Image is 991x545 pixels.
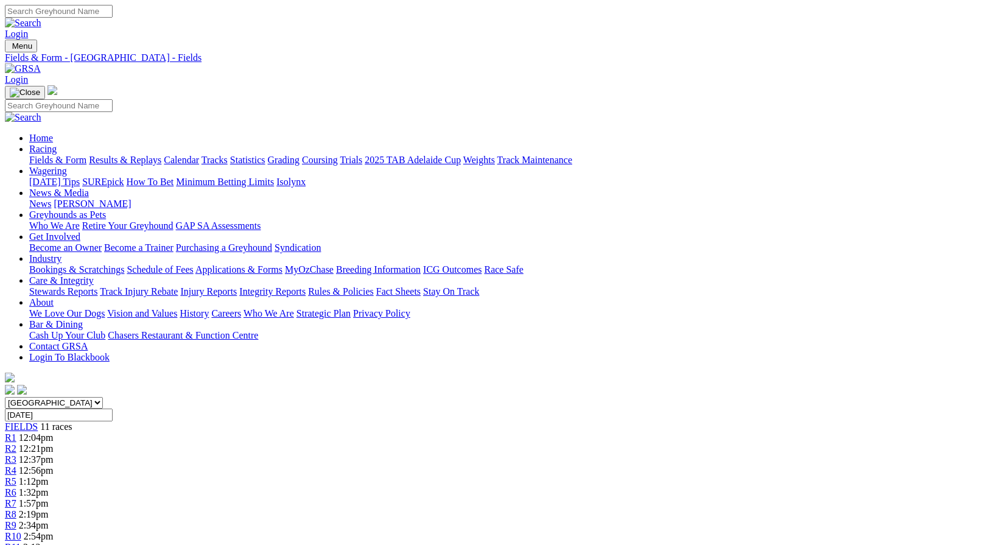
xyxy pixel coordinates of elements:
[19,443,54,454] span: 12:21pm
[5,5,113,18] input: Search
[100,286,178,297] a: Track Injury Rebate
[24,531,54,541] span: 2:54pm
[423,264,481,275] a: ICG Outcomes
[497,155,572,165] a: Track Maintenance
[29,209,106,220] a: Greyhounds as Pets
[5,99,113,112] input: Search
[5,74,28,85] a: Login
[29,177,80,187] a: [DATE] Tips
[5,63,41,74] img: GRSA
[29,144,57,154] a: Racing
[19,520,49,530] span: 2:34pm
[29,166,67,176] a: Wagering
[29,133,53,143] a: Home
[423,286,479,297] a: Stay On Track
[29,155,986,166] div: Racing
[308,286,374,297] a: Rules & Policies
[5,409,113,421] input: Select date
[5,385,15,395] img: facebook.svg
[5,487,16,498] a: R6
[19,432,54,443] span: 12:04pm
[19,498,49,508] span: 1:57pm
[5,373,15,382] img: logo-grsa-white.png
[5,476,16,487] a: R5
[211,308,241,318] a: Careers
[29,264,124,275] a: Bookings & Scratchings
[29,297,54,308] a: About
[275,242,321,253] a: Syndication
[5,531,21,541] a: R10
[180,308,209,318] a: History
[29,242,986,253] div: Get Involved
[336,264,421,275] a: Breeding Information
[12,41,32,51] span: Menu
[29,264,986,275] div: Industry
[29,286,986,297] div: Care & Integrity
[340,155,362,165] a: Trials
[463,155,495,165] a: Weights
[5,40,37,52] button: Toggle navigation
[268,155,299,165] a: Grading
[29,242,102,253] a: Become an Owner
[29,220,986,231] div: Greyhounds as Pets
[29,308,105,318] a: We Love Our Dogs
[29,308,986,319] div: About
[285,264,334,275] a: MyOzChase
[5,509,16,519] a: R8
[5,443,16,454] a: R2
[5,18,41,29] img: Search
[296,308,351,318] a: Strategic Plan
[5,465,16,476] a: R4
[365,155,461,165] a: 2025 TAB Adelaide Cup
[10,88,40,97] img: Close
[230,155,265,165] a: Statistics
[82,220,173,231] a: Retire Your Greyhound
[29,199,986,209] div: News & Media
[29,199,51,209] a: News
[19,487,49,498] span: 1:32pm
[29,177,986,188] div: Wagering
[376,286,421,297] a: Fact Sheets
[164,155,199,165] a: Calendar
[127,177,174,187] a: How To Bet
[107,308,177,318] a: Vision and Values
[353,308,410,318] a: Privacy Policy
[176,242,272,253] a: Purchasing a Greyhound
[89,155,161,165] a: Results & Replays
[5,520,16,530] a: R9
[54,199,131,209] a: [PERSON_NAME]
[5,421,38,432] a: FIELDS
[29,188,89,198] a: News & Media
[5,432,16,443] a: R1
[127,264,193,275] a: Schedule of Fees
[195,264,282,275] a: Applications & Forms
[29,275,94,286] a: Care & Integrity
[40,421,72,432] span: 11 races
[29,330,986,341] div: Bar & Dining
[176,220,261,231] a: GAP SA Assessments
[19,476,49,487] span: 1:12pm
[29,319,83,329] a: Bar & Dining
[176,177,274,187] a: Minimum Betting Limits
[29,155,86,165] a: Fields & Form
[19,465,54,476] span: 12:56pm
[29,220,80,231] a: Who We Are
[5,498,16,508] a: R7
[108,330,258,340] a: Chasers Restaurant & Function Centre
[104,242,173,253] a: Become a Trainer
[19,509,49,519] span: 2:19pm
[29,330,105,340] a: Cash Up Your Club
[29,341,88,351] a: Contact GRSA
[239,286,306,297] a: Integrity Reports
[5,112,41,123] img: Search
